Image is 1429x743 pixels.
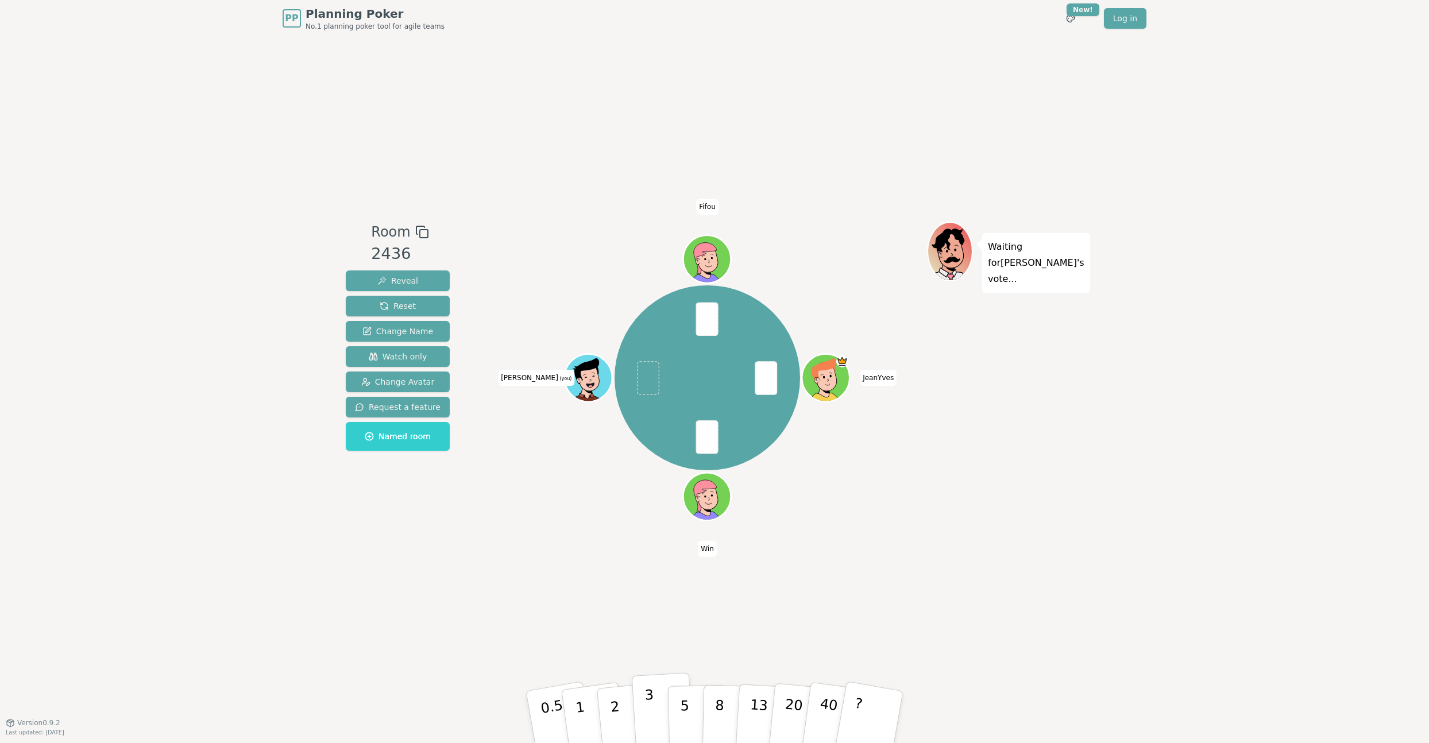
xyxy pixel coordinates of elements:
[6,718,60,727] button: Version0.9.2
[361,376,435,388] span: Change Avatar
[988,239,1084,287] p: Waiting for [PERSON_NAME] 's vote...
[365,431,431,442] span: Named room
[1060,8,1081,29] button: New!
[362,326,433,337] span: Change Name
[283,6,445,31] a: PPPlanning PokerNo.1 planning poker tool for agile teams
[1067,3,1099,16] div: New!
[346,422,450,451] button: Named room
[498,370,574,386] span: Click to change your name
[355,401,441,413] span: Request a feature
[696,199,719,215] span: Click to change your name
[306,6,445,22] span: Planning Poker
[306,22,445,31] span: No.1 planning poker tool for agile teams
[369,351,427,362] span: Watch only
[346,397,450,417] button: Request a feature
[285,11,298,25] span: PP
[558,376,572,381] span: (you)
[17,718,60,727] span: Version 0.9.2
[380,300,416,312] span: Reset
[371,222,410,242] span: Room
[566,355,611,400] button: Click to change your avatar
[371,242,428,266] div: 2436
[836,355,848,367] span: JeanYves is the host
[860,370,897,386] span: Click to change your name
[346,371,450,392] button: Change Avatar
[698,541,717,557] span: Click to change your name
[1104,8,1146,29] a: Log in
[346,296,450,316] button: Reset
[346,321,450,342] button: Change Name
[346,270,450,291] button: Reveal
[377,275,418,287] span: Reveal
[346,346,450,367] button: Watch only
[6,729,64,736] span: Last updated: [DATE]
